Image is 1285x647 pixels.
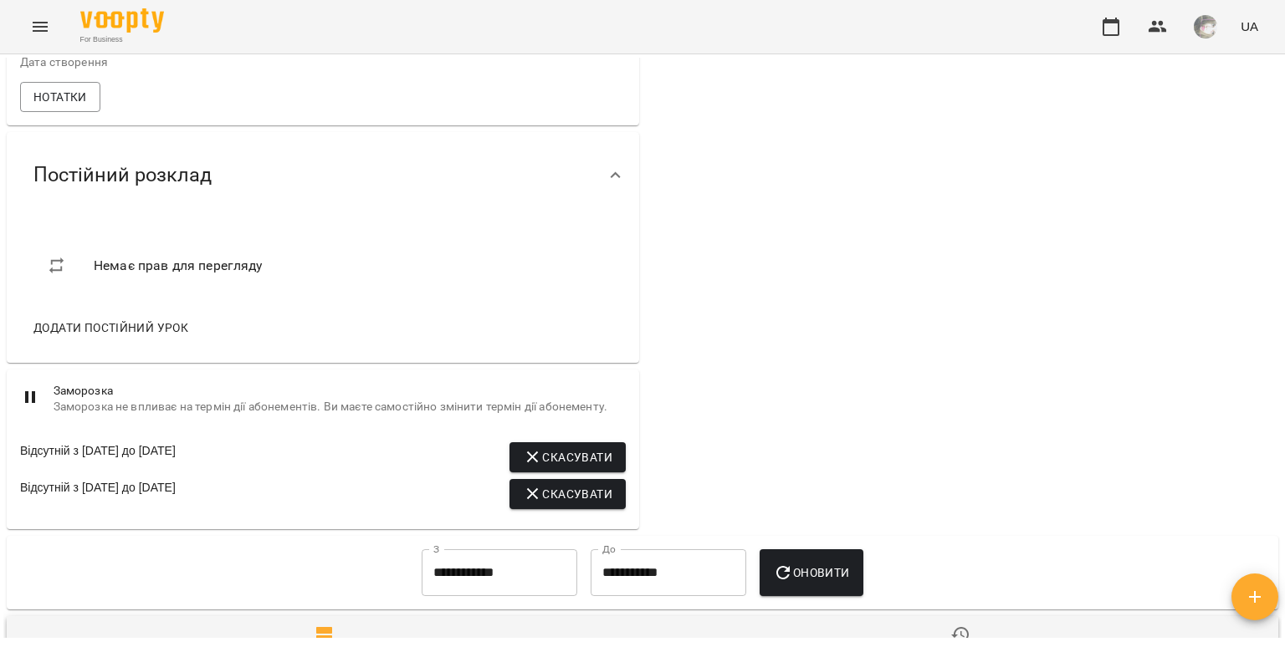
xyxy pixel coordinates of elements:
[94,256,263,276] span: Немає прав для перегляду
[1194,15,1217,38] img: e3906ac1da6b2fc8356eee26edbd6dfe.jpg
[20,82,100,112] button: Нотатки
[1241,18,1258,35] span: UA
[80,8,164,33] img: Voopty Logo
[509,442,626,472] button: Скасувати
[523,447,612,467] span: Скасувати
[773,563,849,583] span: Оновити
[33,318,188,338] span: Додати постійний урок
[33,162,212,188] span: Постійний розклад
[20,442,176,472] div: Відсутній з [DATE] до [DATE]
[1234,11,1265,42] button: UA
[54,399,626,415] span: Заморозка не впливає на термін дії абонементів. Ви маєте самостійно змінити термін дії абонементу.
[760,549,863,596] button: Оновити
[20,7,60,47] button: Menu
[27,313,195,343] button: Додати постійний урок
[7,132,639,218] div: Постійний розклад
[523,484,612,504] span: Скасувати
[80,34,164,45] span: For Business
[33,87,87,107] span: Нотатки
[20,479,176,509] div: Відсутній з [DATE] до [DATE]
[20,54,320,71] p: Дата створення
[54,383,626,400] span: Заморозка
[509,479,626,509] button: Скасувати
